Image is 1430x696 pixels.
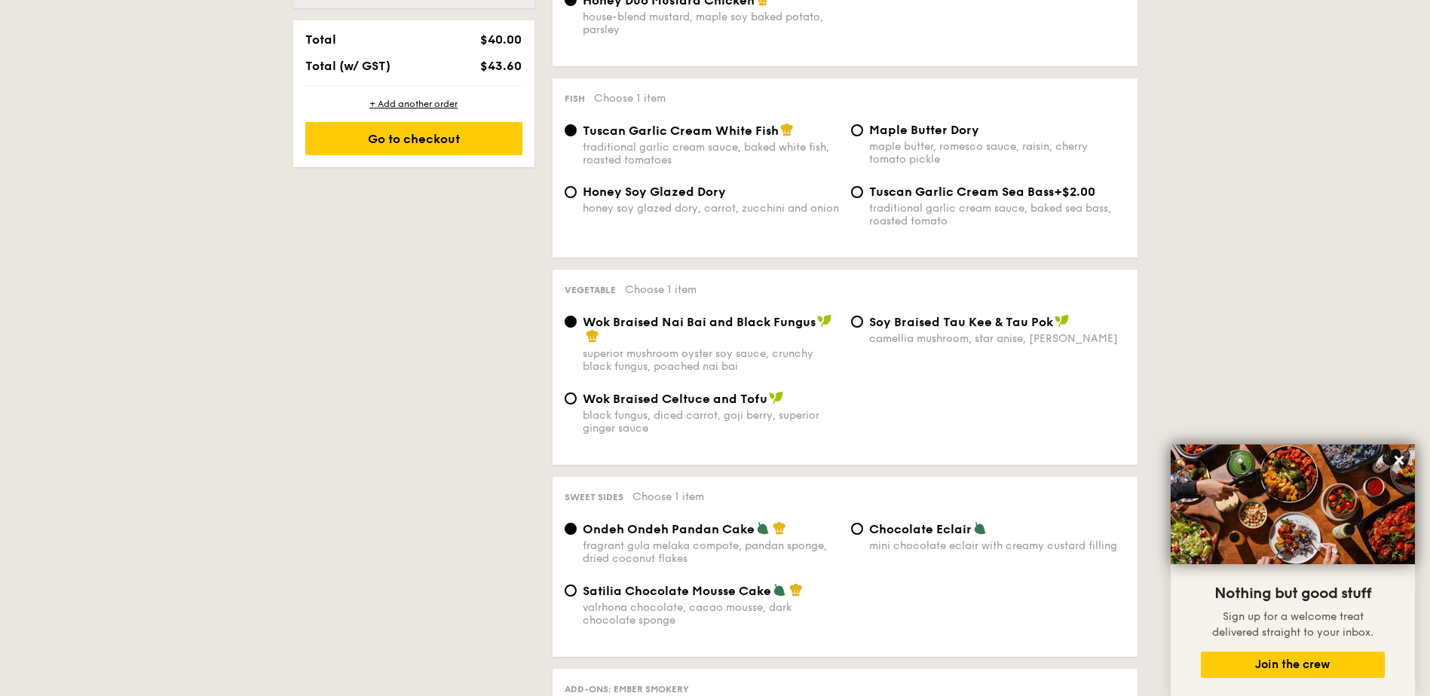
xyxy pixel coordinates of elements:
[583,409,839,435] div: black fungus, diced carrot, goji berry, superior ginger sauce
[869,539,1125,552] div: mini chocolate eclair with creamy custard filling
[869,332,1125,345] div: camellia mushroom, star anise, [PERSON_NAME]
[773,583,786,597] img: icon-vegetarian.fe4039eb.svg
[1387,448,1411,472] button: Close
[583,539,839,565] div: fragrant gula melaka compote, pandan sponge, dried coconut flakes
[305,59,390,73] span: Total (w/ GST)
[869,140,1125,166] div: maple butter, romesco sauce, raisin, cherry tomato pickle
[583,584,771,598] span: Satilia Chocolate Mousse Cake
[769,391,784,404] img: icon-vegan.f8ff3823.svg
[565,392,577,404] input: Wok Braised Celtuce and Tofublack fungus, diced carrot, goji berry, superior ginger sauce
[869,315,1053,329] span: ⁠Soy Braised Tau Kee & Tau Pok
[973,521,987,535] img: icon-vegetarian.fe4039eb.svg
[756,521,770,535] img: icon-vegetarian.fe4039eb.svg
[1201,652,1385,678] button: Join the crew
[789,583,803,597] img: icon-chef-hat.a58ddaea.svg
[869,522,972,536] span: Chocolate Eclair
[773,521,786,535] img: icon-chef-hat.a58ddaea.svg
[480,59,522,73] span: $43.60
[583,347,839,373] div: superior mushroom oyster soy sauce, crunchy black fungus, poached nai bai
[1055,314,1070,328] img: icon-vegan.f8ff3823.svg
[1214,585,1371,603] span: Nothing but good stuff
[565,93,585,104] span: Fish
[565,186,577,198] input: Honey Soy Glazed Doryhoney soy glazed dory, carrot, zucchini and onion
[565,684,689,694] span: Add-ons: Ember Smokery
[869,123,979,137] span: Maple Butter Dory
[817,314,832,328] img: icon-vegan.f8ff3823.svg
[583,141,839,166] div: traditional garlic cream sauce, baked white fish, roasted tomatoes
[583,11,839,36] div: house-blend mustard, maple soy baked potato, parsley
[565,316,577,328] input: Wok Braised Nai Bai and Black Fungussuperior mushroom oyster soy sauce, crunchy black fungus, poa...
[1171,444,1415,564] img: DSC07876-Edit02-Large.jpeg
[851,523,863,535] input: Chocolate Eclairmini chocolate eclair with creamy custard filling
[594,92,666,105] span: Choose 1 item
[851,316,863,328] input: ⁠Soy Braised Tau Kee & Tau Pokcamellia mushroom, star anise, [PERSON_NAME]
[583,522,755,536] span: Ondeh Ondeh Pandan Cake
[305,122,522,155] div: Go to checkout
[565,124,577,136] input: Tuscan Garlic Cream White Fishtraditional garlic cream sauce, baked white fish, roasted tomatoes
[480,32,522,47] span: $40.00
[851,186,863,198] input: Tuscan Garlic Cream Sea Bass+$2.00traditional garlic cream sauce, baked sea bass, roasted tomato
[583,315,816,329] span: Wok Braised Nai Bai and Black Fungus
[851,124,863,136] input: Maple Butter Dorymaple butter, romesco sauce, raisin, cherry tomato pickle
[869,185,1054,199] span: Tuscan Garlic Cream Sea Bass
[625,283,697,296] span: Choose 1 item
[583,202,839,215] div: honey soy glazed dory, carrot, zucchini and onion
[869,202,1125,227] div: traditional garlic cream sauce, baked sea bass, roasted tomato
[583,392,767,406] span: Wok Braised Celtuce and Tofu
[565,492,623,502] span: Sweet sides
[583,185,726,199] span: Honey Soy Glazed Dory
[305,32,336,47] span: Total
[583,124,779,138] span: Tuscan Garlic Cream White Fish
[565,585,577,597] input: Satilia Chocolate Mousse Cakevalrhona chocolate, cacao mousse, dark chocolate sponge
[305,98,522,110] div: + Add another order
[565,285,616,295] span: Vegetable
[583,601,839,627] div: valrhona chocolate, cacao mousse, dark chocolate sponge
[586,329,599,343] img: icon-chef-hat.a58ddaea.svg
[565,523,577,535] input: Ondeh Ondeh Pandan Cakefragrant gula melaka compote, pandan sponge, dried coconut flakes
[1054,185,1095,199] span: +$2.00
[632,490,704,503] span: Choose 1 item
[780,123,794,136] img: icon-chef-hat.a58ddaea.svg
[1212,610,1373,639] span: Sign up for a welcome treat delivered straight to your inbox.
